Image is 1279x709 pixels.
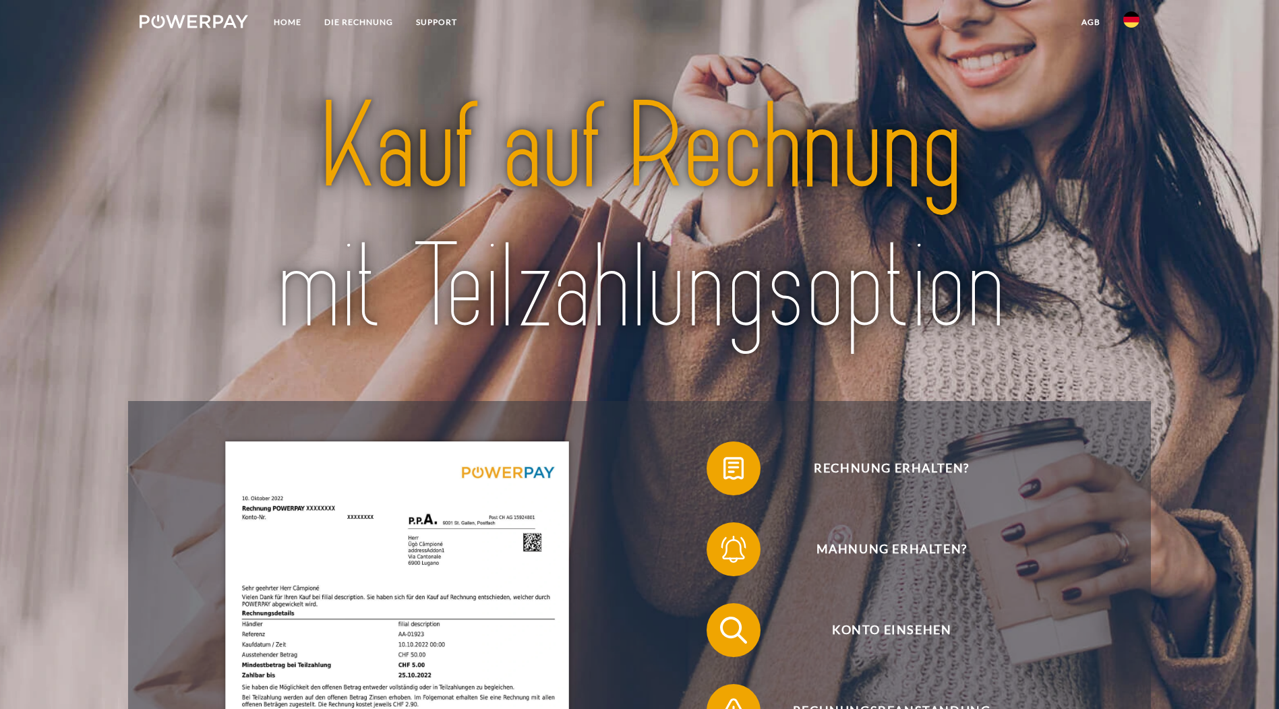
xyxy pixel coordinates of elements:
[313,10,405,34] a: DIE RECHNUNG
[707,603,1057,657] button: Konto einsehen
[140,15,248,28] img: logo-powerpay-white.svg
[717,613,750,647] img: qb_search.svg
[717,452,750,485] img: qb_bill.svg
[726,603,1057,657] span: Konto einsehen
[726,522,1057,576] span: Mahnung erhalten?
[262,10,313,34] a: Home
[726,441,1057,495] span: Rechnung erhalten?
[189,71,1090,365] img: title-powerpay_de.svg
[1070,10,1112,34] a: agb
[707,441,1057,495] button: Rechnung erhalten?
[717,532,750,566] img: qb_bell.svg
[707,522,1057,576] button: Mahnung erhalten?
[405,10,469,34] a: SUPPORT
[1123,11,1139,28] img: de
